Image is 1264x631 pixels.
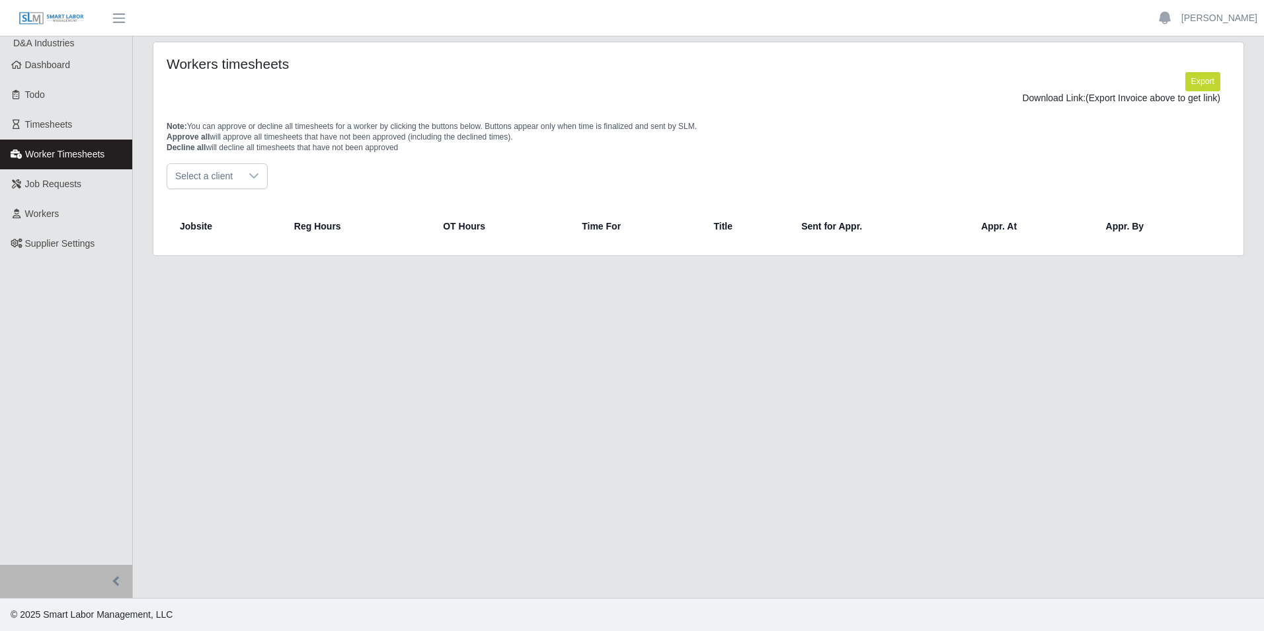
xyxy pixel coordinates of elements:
[11,609,173,620] span: © 2025 Smart Labor Management, LLC
[172,210,284,242] th: Jobsite
[25,179,82,189] span: Job Requests
[703,210,791,242] th: Title
[25,119,73,130] span: Timesheets
[167,132,210,142] span: Approve all
[167,143,206,152] span: Decline all
[167,121,1230,153] p: You can approve or decline all timesheets for a worker by clicking the buttons below. Buttons app...
[167,122,187,131] span: Note:
[25,89,45,100] span: Todo
[25,149,104,159] span: Worker Timesheets
[1181,11,1257,25] a: [PERSON_NAME]
[25,60,71,70] span: Dashboard
[432,210,571,242] th: OT Hours
[25,238,95,249] span: Supplier Settings
[25,208,59,219] span: Workers
[13,38,75,48] span: D&A Industries
[970,210,1095,242] th: Appr. At
[791,210,970,242] th: Sent for Appr.
[177,91,1220,105] div: Download Link:
[571,210,703,242] th: Time For
[167,164,241,189] span: Select a client
[1095,210,1225,242] th: Appr. By
[1086,93,1220,103] span: (Export Invoice above to get link)
[1185,72,1220,91] button: Export
[284,210,432,242] th: Reg Hours
[167,56,598,72] h4: Workers timesheets
[19,11,85,26] img: SLM Logo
